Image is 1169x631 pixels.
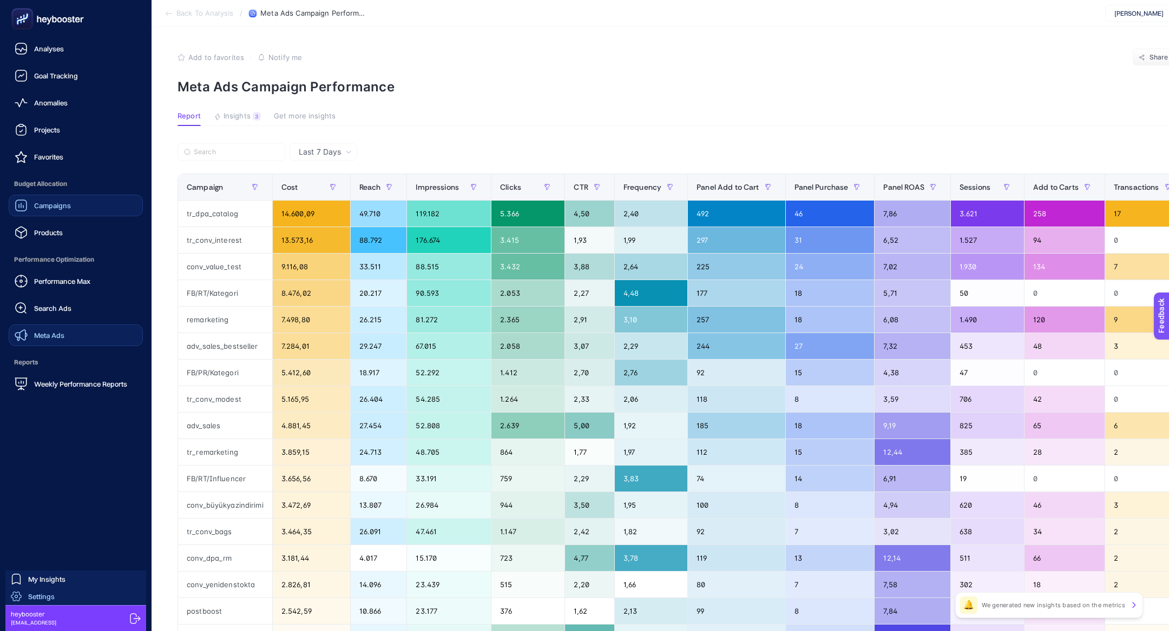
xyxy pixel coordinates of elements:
[273,386,350,412] div: 5.165,95
[34,152,63,161] span: Favorites
[178,360,272,386] div: FB/PR/Kategori
[951,333,1024,359] div: 453
[407,466,491,491] div: 33.191
[565,307,614,333] div: 2,91
[786,598,875,624] div: 8
[875,307,950,333] div: 6,08
[688,572,785,597] div: 80
[491,360,564,386] div: 1.412
[5,570,146,588] a: My Insights
[9,297,143,319] a: Search Ads
[407,201,491,227] div: 119.182
[688,280,785,306] div: 177
[623,183,661,191] span: Frequency
[299,147,341,157] span: Last 7 Days
[273,227,350,253] div: 13.573,16
[688,307,785,333] div: 257
[951,360,1024,386] div: 47
[615,413,687,439] div: 1,92
[1024,360,1105,386] div: 0
[875,466,950,491] div: 6,91
[9,249,143,270] span: Performance Optimization
[351,413,407,439] div: 27.454
[786,360,875,386] div: 15
[615,598,687,624] div: 2,13
[273,333,350,359] div: 7.284,01
[951,439,1024,465] div: 385
[875,280,950,306] div: 5,71
[178,439,272,465] div: tr_remarketing
[9,65,143,87] a: Goal Tracking
[274,112,336,121] span: Get more insights
[951,545,1024,571] div: 511
[273,466,350,491] div: 3.656,56
[1024,333,1105,359] div: 48
[491,254,564,280] div: 3.432
[951,466,1024,491] div: 19
[875,598,950,624] div: 7,84
[875,386,950,412] div: 3,59
[565,413,614,439] div: 5,00
[491,307,564,333] div: 2.365
[565,254,614,280] div: 3,88
[951,227,1024,253] div: 1.527
[786,201,875,227] div: 46
[351,386,407,412] div: 26.404
[34,277,90,285] span: Performance Max
[951,254,1024,280] div: 1.930
[951,413,1024,439] div: 825
[875,413,950,439] div: 9,19
[9,195,143,216] a: Campaigns
[875,572,950,597] div: 7,58
[416,183,459,191] span: Impressions
[34,125,60,134] span: Projects
[9,351,143,373] span: Reports
[9,324,143,346] a: Meta Ads
[491,545,564,571] div: 723
[883,183,924,191] span: Panel ROAS
[9,270,143,292] a: Performance Max
[351,545,407,571] div: 4.017
[875,492,950,518] div: 4,94
[688,413,785,439] div: 185
[178,280,272,306] div: FB/RT/Kategori
[875,201,950,227] div: 7,86
[34,331,64,340] span: Meta Ads
[1024,439,1105,465] div: 28
[34,304,71,313] span: Search Ads
[407,492,491,518] div: 26.984
[178,307,272,333] div: remarketing
[786,227,875,253] div: 31
[491,439,564,465] div: 864
[491,492,564,518] div: 944
[565,201,614,227] div: 4,50
[565,280,614,306] div: 2,27
[194,148,279,156] input: Search
[565,572,614,597] div: 2,20
[1024,519,1105,544] div: 34
[178,545,272,571] div: conv_dpa_rm
[407,519,491,544] div: 47.461
[1033,183,1079,191] span: Add to Carts
[491,227,564,253] div: 3.415
[951,598,1024,624] div: 258
[565,386,614,412] div: 2,33
[1024,307,1105,333] div: 120
[9,92,143,114] a: Anomalies
[688,227,785,253] div: 297
[1024,201,1105,227] div: 258
[565,333,614,359] div: 3,07
[491,519,564,544] div: 1.147
[565,227,614,253] div: 1,93
[407,360,491,386] div: 52.292
[407,386,491,412] div: 54.285
[351,492,407,518] div: 13.807
[351,227,407,253] div: 88.792
[34,201,71,210] span: Campaigns
[1024,492,1105,518] div: 46
[351,280,407,306] div: 20.217
[11,610,56,619] span: heybooster
[615,280,687,306] div: 4,48
[176,9,233,18] span: Back To Analysis
[615,466,687,491] div: 3,83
